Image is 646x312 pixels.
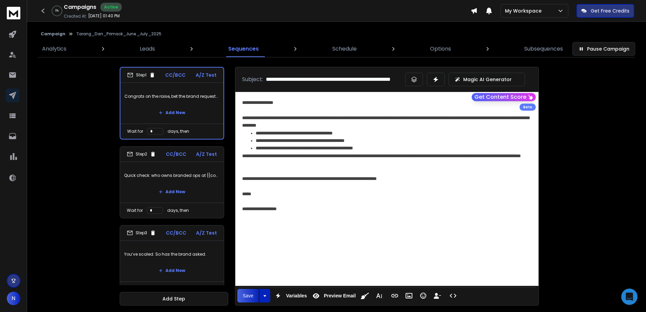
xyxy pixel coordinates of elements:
p: Wait for [127,129,143,134]
div: Beta [520,104,536,111]
p: A/Z Test [196,230,217,236]
a: Options [426,41,455,57]
button: Variables [272,289,308,302]
h1: Campaigns [64,3,96,11]
p: My Workspace [505,7,544,14]
p: days, then [168,129,189,134]
a: Leads [136,41,159,57]
p: Get Free Credits [591,7,629,14]
button: Pause Campaign [572,42,635,56]
button: Insert Unsubscribe Link [431,289,444,302]
button: Clean HTML [358,289,371,302]
button: Magic AI Generator [449,73,525,86]
p: Sequences [228,45,259,53]
button: More Text [373,289,386,302]
button: Save [237,289,259,302]
span: Variables [285,293,308,299]
p: Subsequences [524,45,563,53]
p: Wait for [127,208,143,213]
span: Preview Email [322,293,357,299]
p: You’ve scaled. So has the brand asked. [124,245,220,264]
p: Schedule [332,45,357,53]
p: Subject: [242,75,263,84]
p: Magic AI Generator [463,76,512,83]
button: N [7,292,20,305]
p: CC/BCC [166,230,186,236]
p: days, then [167,208,189,213]
div: Step 2 [127,151,156,157]
p: A/Z Test [196,72,217,78]
button: Get Content Score [472,93,536,101]
p: Tarang_Dan_Primack_June_July_2025 [76,31,161,37]
button: Add New [153,106,191,120]
p: Created At: [64,14,87,19]
button: Campaign [41,31,65,37]
a: Sequences [224,41,263,57]
button: Add Step [120,292,228,306]
p: Leads [140,45,155,53]
button: Get Free Credits [576,4,634,18]
p: Analytics [42,45,66,53]
li: Step3CC/BCCA/Z TestYou’ve scaled. So has the brand asked.Add NewWait fordays, then [120,225,224,297]
button: Insert Image (Ctrl+P) [403,289,415,302]
button: Preview Email [310,289,357,302]
p: 0 % [55,9,59,13]
li: Step1CC/BCCA/Z TestCongrats on the raise, bet the brand requests already startedAdd NewWait forda... [120,67,224,140]
p: CC/BCC [165,72,185,78]
div: Step 3 [127,230,156,236]
a: Analytics [38,41,71,57]
p: Quick check: who owns branded ops at {{companyName}}? [124,166,220,185]
button: Add New [153,264,191,277]
button: Emoticons [417,289,430,302]
button: Add New [153,185,191,199]
p: Options [430,45,451,53]
p: A/Z Test [196,151,217,158]
img: logo [7,7,20,19]
li: Step2CC/BCCA/Z TestQuick check: who owns branded ops at {{companyName}}?Add NewWait fordays, then [120,146,224,218]
div: Open Intercom Messenger [621,289,638,305]
button: Code View [447,289,459,302]
a: Subsequences [520,41,567,57]
button: Insert Link (Ctrl+K) [388,289,401,302]
p: Congrats on the raise, bet the brand requests already started [124,87,219,106]
div: Step 1 [127,72,155,78]
p: [DATE] 01:40 PM [88,13,120,19]
p: CC/BCC [166,151,186,158]
div: Active [100,3,122,12]
a: Schedule [328,41,361,57]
